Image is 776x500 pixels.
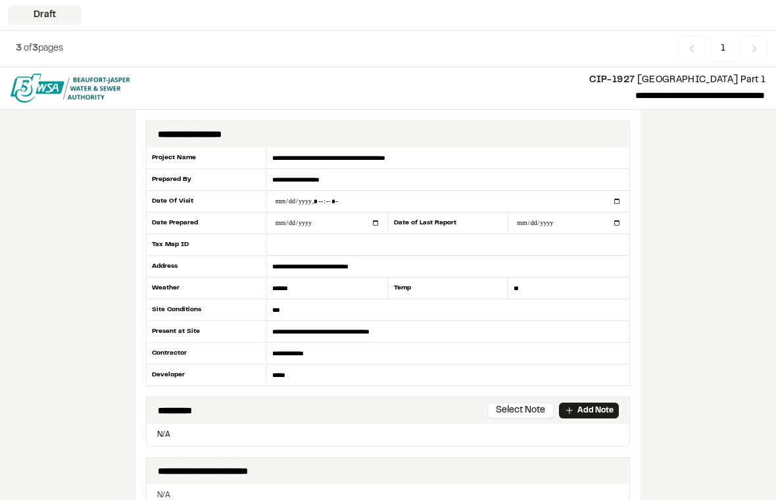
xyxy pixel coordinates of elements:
[577,405,614,416] p: Add Note
[146,256,267,278] div: Address
[146,343,267,364] div: Contractor
[388,278,509,299] div: Temp
[711,36,735,61] span: 1
[11,74,130,103] img: file
[8,5,82,25] div: Draft
[146,321,267,343] div: Present at Site
[141,73,765,87] p: [GEOGRAPHIC_DATA] Part 1
[589,76,635,84] span: CIP-1927
[146,299,267,321] div: Site Conditions
[678,36,768,61] nav: Navigation
[146,213,267,234] div: Date Prepared
[152,429,624,441] p: N/A
[16,41,63,56] p: of pages
[487,403,554,418] button: Select Note
[146,278,267,299] div: Weather
[146,234,267,256] div: Tax Map ID
[146,191,267,213] div: Date Of Visit
[146,169,267,191] div: Prepared By
[16,45,22,53] span: 3
[146,364,267,386] div: Developer
[32,45,38,53] span: 3
[146,147,267,169] div: Project Name
[388,213,509,234] div: Date of Last Report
